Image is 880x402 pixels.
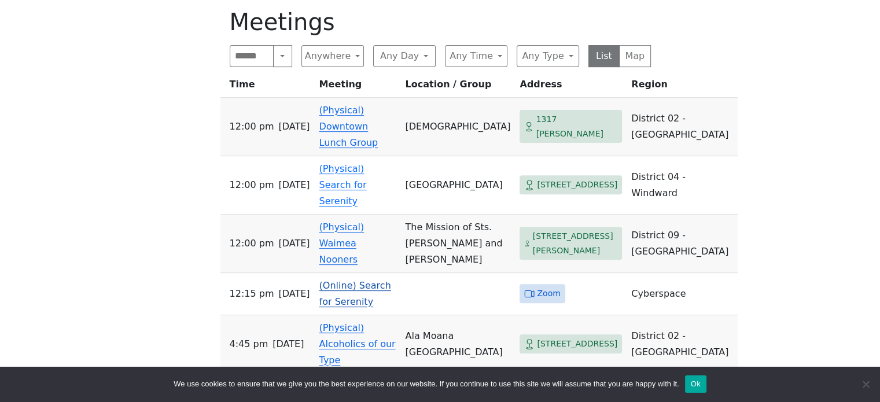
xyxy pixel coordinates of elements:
[319,222,364,265] a: (Physical) Waimea Nooners
[627,315,738,374] td: District 02 - [GEOGRAPHIC_DATA]
[319,105,378,148] a: (Physical) Downtown Lunch Group
[230,45,274,67] input: Search
[278,286,310,302] span: [DATE]
[230,119,274,135] span: 12:00 PM
[619,45,651,67] button: Map
[860,378,871,390] span: No
[319,322,396,366] a: (Physical) Alcoholics of our Type
[230,235,274,252] span: 12:00 PM
[400,215,515,273] td: The Mission of Sts. [PERSON_NAME] and [PERSON_NAME]
[315,76,401,98] th: Meeting
[533,229,618,257] span: [STREET_ADDRESS][PERSON_NAME]
[517,45,579,67] button: Any Type
[627,273,738,315] td: Cyberspace
[278,235,310,252] span: [DATE]
[230,286,274,302] span: 12:15 PM
[588,45,620,67] button: List
[278,119,310,135] span: [DATE]
[627,215,738,273] td: District 09 - [GEOGRAPHIC_DATA]
[174,378,679,390] span: We use cookies to ensure that we give you the best experience on our website. If you continue to ...
[220,76,315,98] th: Time
[230,336,268,352] span: 4:45 PM
[319,280,391,307] a: (Online) Search for Serenity
[537,286,560,301] span: Zoom
[273,336,304,352] span: [DATE]
[537,178,617,192] span: [STREET_ADDRESS]
[278,177,310,193] span: [DATE]
[445,45,507,67] button: Any Time
[230,177,274,193] span: 12:00 PM
[537,337,617,351] span: [STREET_ADDRESS]
[373,45,436,67] button: Any Day
[685,375,706,393] button: Ok
[230,8,651,36] h1: Meetings
[627,156,738,215] td: District 04 - Windward
[627,76,738,98] th: Region
[273,45,292,67] button: Search
[400,98,515,156] td: [DEMOGRAPHIC_DATA]
[400,315,515,374] td: Ala Moana [GEOGRAPHIC_DATA]
[400,156,515,215] td: [GEOGRAPHIC_DATA]
[400,76,515,98] th: Location / Group
[301,45,364,67] button: Anywhere
[515,76,627,98] th: Address
[627,98,738,156] td: District 02 - [GEOGRAPHIC_DATA]
[319,163,367,206] a: (Physical) Search for Serenity
[536,112,618,141] span: 1317 [PERSON_NAME]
